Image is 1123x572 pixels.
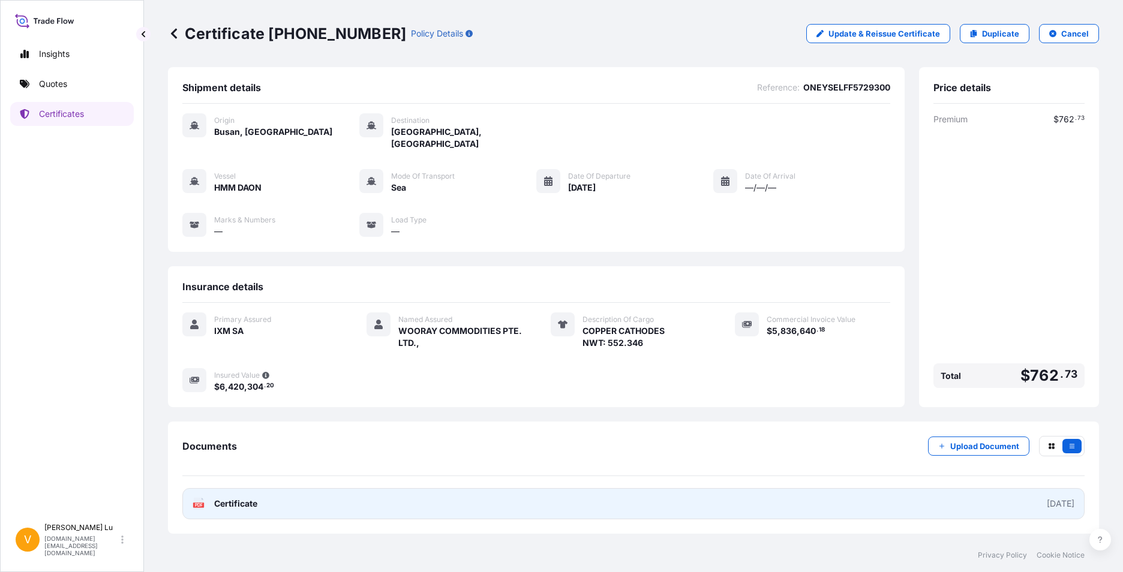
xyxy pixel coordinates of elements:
p: Update & Reissue Certificate [828,28,940,40]
p: Upload Document [950,440,1019,452]
p: [DOMAIN_NAME][EMAIL_ADDRESS][DOMAIN_NAME] [44,535,119,556]
span: Primary Assured [214,315,271,324]
span: , [244,383,247,391]
span: 6 [220,383,225,391]
span: ONEYSELFF5729300 [803,82,890,94]
span: 836 [780,327,797,335]
span: — [214,225,223,237]
span: $ [767,327,772,335]
a: Insights [10,42,134,66]
span: Marks & Numbers [214,215,275,225]
span: . [264,384,266,388]
span: Premium [933,113,968,125]
span: . [816,328,818,332]
span: [DATE] [568,182,596,194]
span: Commercial Invoice Value [767,315,855,324]
span: 640 [800,327,816,335]
span: 762 [1030,368,1059,383]
span: Mode of Transport [391,171,455,181]
span: Named Assured [398,315,452,324]
span: Price details [933,82,991,94]
p: Certificates [39,108,84,120]
p: Insights [39,48,70,60]
span: Insurance details [182,281,263,293]
span: Sea [391,182,406,194]
span: 762 [1059,115,1074,124]
a: Duplicate [960,24,1029,43]
span: Certificate [214,498,257,510]
span: WOORAY COMMODITIES PTE. LTD., [398,325,522,349]
span: 20 [266,384,274,388]
span: , [225,383,228,391]
p: Certificate [PHONE_NUMBER] [168,24,406,43]
span: Shipment details [182,82,261,94]
span: COPPER CATHODES NWT: 552.346 [582,325,665,349]
span: Reference : [757,82,800,94]
span: . [1075,116,1077,121]
a: PDFCertificate[DATE] [182,488,1085,519]
span: 420 [228,383,244,391]
p: [PERSON_NAME] Lu [44,523,119,532]
span: . [1060,371,1064,378]
span: $ [1020,368,1030,383]
a: Certificates [10,102,134,126]
span: Busan, [GEOGRAPHIC_DATA] [214,126,332,138]
a: Privacy Policy [978,550,1027,560]
span: 5 [772,327,777,335]
p: Duplicate [982,28,1019,40]
a: Quotes [10,72,134,96]
span: $ [214,383,220,391]
span: —/—/— [745,182,776,194]
span: HMM DAON [214,182,262,194]
span: Description Of Cargo [582,315,654,324]
span: $ [1053,115,1059,124]
span: Load Type [391,215,427,225]
span: Origin [214,116,235,125]
div: [DATE] [1047,498,1074,510]
a: Cookie Notice [1037,550,1085,560]
span: Date of Arrival [745,171,795,181]
p: Quotes [39,78,67,90]
span: Insured Value [214,371,260,380]
span: [GEOGRAPHIC_DATA], [GEOGRAPHIC_DATA] [391,126,536,150]
button: Upload Document [928,436,1029,456]
span: 18 [819,328,825,332]
span: 73 [1065,371,1077,378]
span: , [777,327,780,335]
span: 73 [1077,116,1085,121]
button: Cancel [1039,24,1099,43]
a: Update & Reissue Certificate [806,24,950,43]
p: Policy Details [411,28,463,40]
span: Destination [391,116,430,125]
p: Cancel [1061,28,1089,40]
span: Documents [182,440,237,452]
span: Date of Departure [568,171,630,181]
span: Vessel [214,171,236,181]
text: PDF [195,503,203,507]
span: 304 [247,383,263,391]
span: IXM SA [214,325,244,337]
span: Total [941,370,961,382]
span: , [797,327,800,335]
span: — [391,225,400,237]
span: V [24,534,31,546]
